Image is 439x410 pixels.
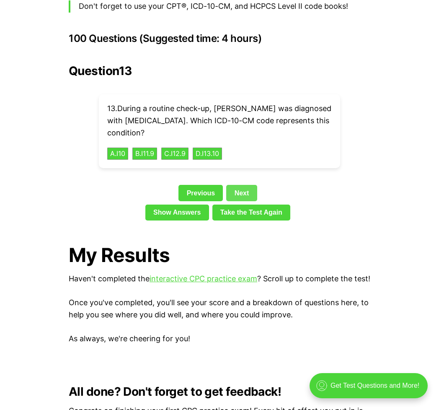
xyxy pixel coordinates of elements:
[69,273,370,285] p: Haven't completed the ? Scroll up to complete the test!
[226,185,257,201] a: Next
[69,244,370,266] h1: My Results
[69,385,370,398] h2: All done? Don't forget to get feedback!
[193,148,222,160] button: D.I13.10
[69,333,370,345] p: As always, we're cheering for you!
[107,103,332,139] p: 13 . During a routine check-up, [PERSON_NAME] was diagnosed with [MEDICAL_DATA]. Which ICD-10-CM ...
[107,148,128,160] button: A.I10
[161,148,189,160] button: C.I12.9
[69,0,370,13] blockquote: Don't forget to use your CPT®, ICD-10-CM, and HCPCS Level II code books!
[150,274,257,283] a: interactive CPC practice exam
[69,33,370,44] h3: 100 Questions (Suggested time: 4 hours)
[69,297,370,321] p: Once you've completed, you'll see your score and a breakdown of questions here, to help you see w...
[69,64,370,78] h2: Question 13
[132,148,157,160] button: B.I11.9
[302,369,439,410] iframe: portal-trigger
[212,205,291,221] a: Take the Test Again
[145,205,209,221] a: Show Answers
[178,185,223,201] a: Previous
